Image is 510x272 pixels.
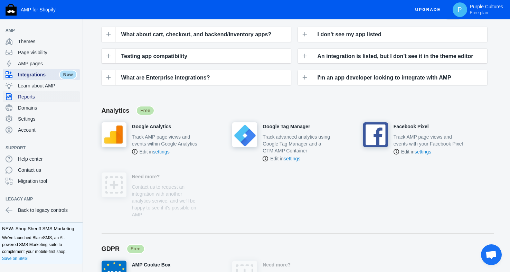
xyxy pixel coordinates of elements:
[132,133,202,147] p: Track AMP page views and events within Google Analytics
[136,106,154,115] span: Free
[6,144,70,151] span: Support
[18,82,77,89] span: Learn about AMP
[18,60,77,67] span: AMP pages
[409,3,446,16] button: Upgrade
[284,156,300,161] a: settings
[3,205,80,216] a: Back to legacy controls
[18,167,77,173] span: Contact us
[132,124,171,130] h4: Google Analytics
[270,155,300,162] span: Edit in
[102,122,126,147] img: google-analytics_200x200.png
[18,93,77,100] span: Reports
[102,245,120,252] span: GDPR
[318,73,451,82] span: I'm an app developer looking to integrate with AMP
[121,52,188,61] span: Testing app compatibility
[6,27,70,34] span: AMP
[21,7,56,12] span: AMP for Shopify
[3,165,80,176] a: Contact us
[132,184,202,218] p: Contact us to request an integration with another analytics service, and we'll be happy to see if...
[18,38,77,45] span: Themes
[318,52,473,61] span: An integration is listed, but I don't see it in the theme editor
[481,244,502,265] div: Open chat
[132,174,160,180] h4: Need more?
[121,73,210,82] span: What are Enterprise integrations?
[126,244,145,254] span: Free
[70,147,81,149] button: Add a sales channel
[394,124,429,130] h4: Facebook Pixel
[18,104,77,111] span: Domains
[3,58,80,69] a: AMP pages
[3,176,80,187] a: Migration tool
[59,70,77,79] span: New
[70,198,81,200] button: Add a sales channel
[70,29,81,32] button: Add a sales channel
[153,149,169,154] a: settings
[6,196,70,203] span: Legacy AMP
[3,69,80,80] a: IntegrationsNew
[18,156,77,162] span: Help center
[3,80,80,91] a: Learn about AMP
[3,102,80,113] a: Domains
[456,6,463,13] span: P
[2,255,29,262] a: Save on SMS!
[401,148,431,155] span: Edit in
[102,107,130,114] span: Analytics
[132,262,171,268] h4: AMP Cookie Box
[3,124,80,135] a: Account
[263,262,291,268] h4: Need more?
[3,113,80,124] a: Settings
[394,133,463,147] p: Track AMP page views and events with your Facebook Pixel
[3,36,80,47] a: Themes
[18,49,77,56] span: Page visibility
[415,3,441,16] span: Upgrade
[470,10,488,16] span: Free plan
[263,133,332,154] p: Track advanced analytics using Google Tag Manager and a GTM AMP Container
[470,4,503,16] p: Purple Cultures
[121,30,272,39] span: What about cart, checkout, and backend/inventory apps?
[132,122,171,130] a: Google Analytics
[263,124,310,130] h4: Google Tag Manager
[140,148,170,155] span: Edit in
[3,47,80,58] a: Page visibility
[232,122,257,147] img: google-tag-manager_150x150.png
[263,122,310,130] a: Google Tag Manager
[3,91,80,102] a: Reports
[394,122,429,130] a: Facebook Pixel
[18,126,77,133] span: Account
[18,178,77,185] span: Migration tool
[18,71,59,78] span: Integrations
[18,207,77,214] span: Back to legacy controls
[318,30,381,39] span: I don't see my app listed
[18,115,77,122] span: Settings
[6,4,17,16] img: Shop Sheriff Logo
[363,122,388,147] img: facebook-pixel_200x200.png
[415,149,431,154] a: settings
